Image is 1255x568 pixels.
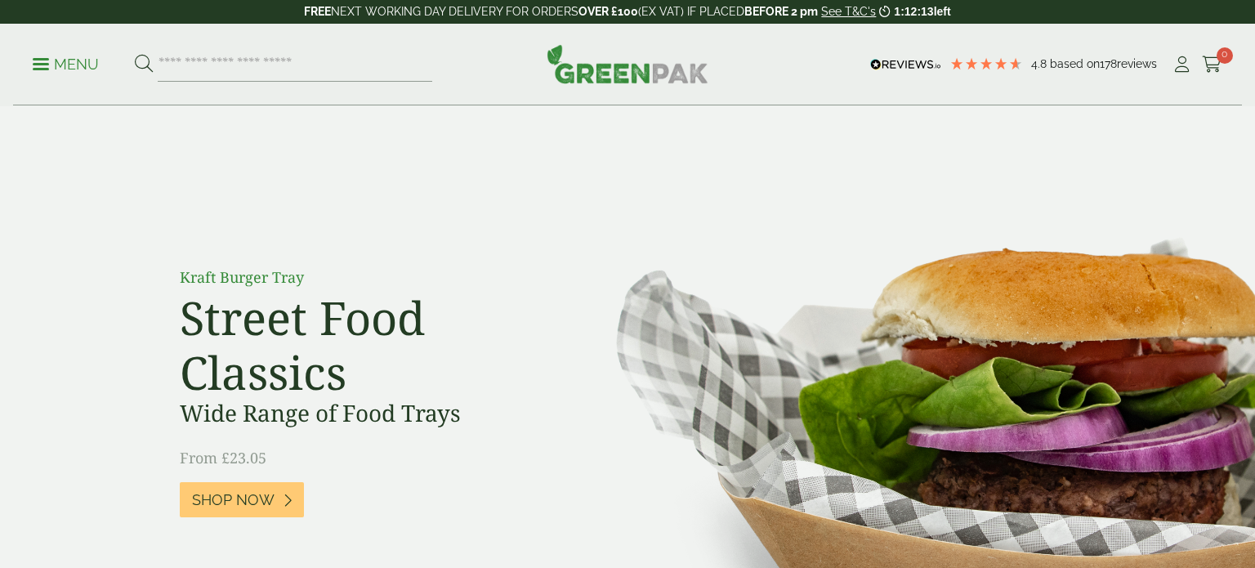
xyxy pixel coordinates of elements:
[180,482,304,517] a: Shop Now
[1172,56,1192,73] i: My Account
[1117,57,1157,70] span: reviews
[547,44,708,83] img: GreenPak Supplies
[1202,52,1222,77] a: 0
[180,266,547,288] p: Kraft Burger Tray
[1217,47,1233,64] span: 0
[1031,57,1050,70] span: 4.8
[33,55,99,74] p: Menu
[934,5,951,18] span: left
[949,56,1023,71] div: 4.78 Stars
[894,5,933,18] span: 1:12:13
[180,290,547,400] h2: Street Food Classics
[1100,57,1117,70] span: 178
[180,400,547,427] h3: Wide Range of Food Trays
[1050,57,1100,70] span: Based on
[192,491,275,509] span: Shop Now
[33,55,99,71] a: Menu
[1202,56,1222,73] i: Cart
[180,448,266,467] span: From £23.05
[870,59,941,70] img: REVIEWS.io
[304,5,331,18] strong: FREE
[578,5,638,18] strong: OVER £100
[821,5,876,18] a: See T&C's
[744,5,818,18] strong: BEFORE 2 pm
